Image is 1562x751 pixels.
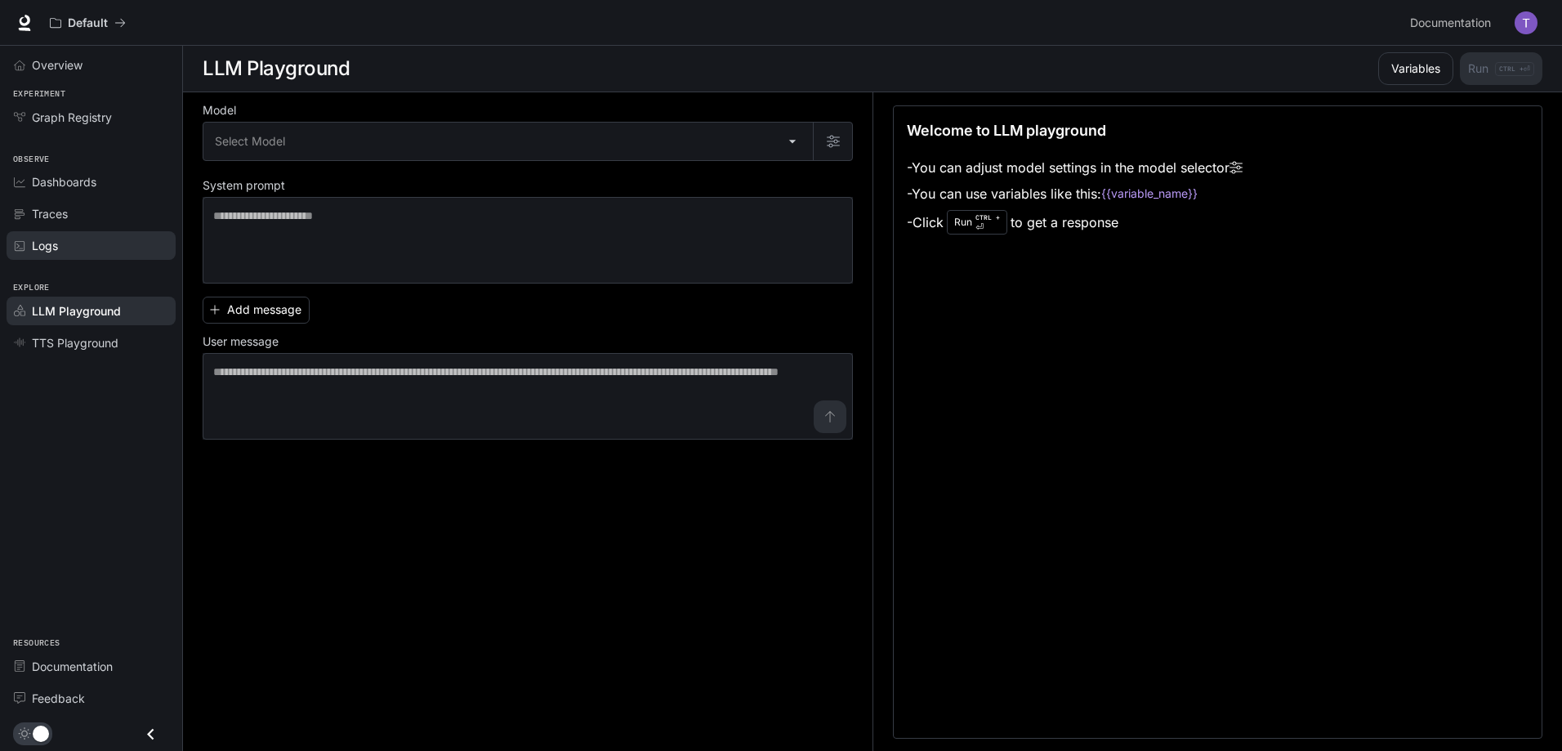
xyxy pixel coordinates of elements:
li: - You can adjust model settings in the model selector [907,154,1243,181]
p: System prompt [203,180,285,191]
p: Model [203,105,236,116]
span: Overview [32,56,83,74]
li: - You can use variables like this: [907,181,1243,207]
p: CTRL + [975,212,1000,222]
div: Select Model [203,123,813,160]
span: Select Model [215,133,285,150]
p: Welcome to LLM playground [907,119,1106,141]
a: LLM Playground [7,297,176,325]
li: - Click to get a response [907,207,1243,238]
span: TTS Playground [32,334,118,351]
a: Feedback [7,684,176,713]
a: Overview [7,51,176,79]
span: Dashboards [32,173,96,190]
span: Graph Registry [32,109,112,126]
span: LLM Playground [32,302,121,320]
img: User avatar [1515,11,1537,34]
a: Traces [7,199,176,228]
button: Add message [203,297,310,324]
h1: LLM Playground [203,52,350,85]
button: All workspaces [42,7,133,39]
span: Documentation [1410,13,1491,34]
span: Logs [32,237,58,254]
p: ⏎ [975,212,1000,232]
a: Documentation [7,652,176,681]
button: Variables [1378,52,1453,85]
span: Dark mode toggle [33,724,49,742]
span: Feedback [32,690,85,707]
span: Traces [32,205,68,222]
button: User avatar [1510,7,1542,39]
code: {{variable_name}} [1101,186,1198,202]
a: Dashboards [7,168,176,196]
button: Close drawer [132,717,169,751]
p: User message [203,336,279,347]
a: Graph Registry [7,103,176,132]
a: TTS Playground [7,329,176,357]
span: Documentation [32,658,113,675]
a: Logs [7,231,176,260]
p: Default [68,16,108,30]
div: Run [947,210,1007,235]
a: Documentation [1404,7,1503,39]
